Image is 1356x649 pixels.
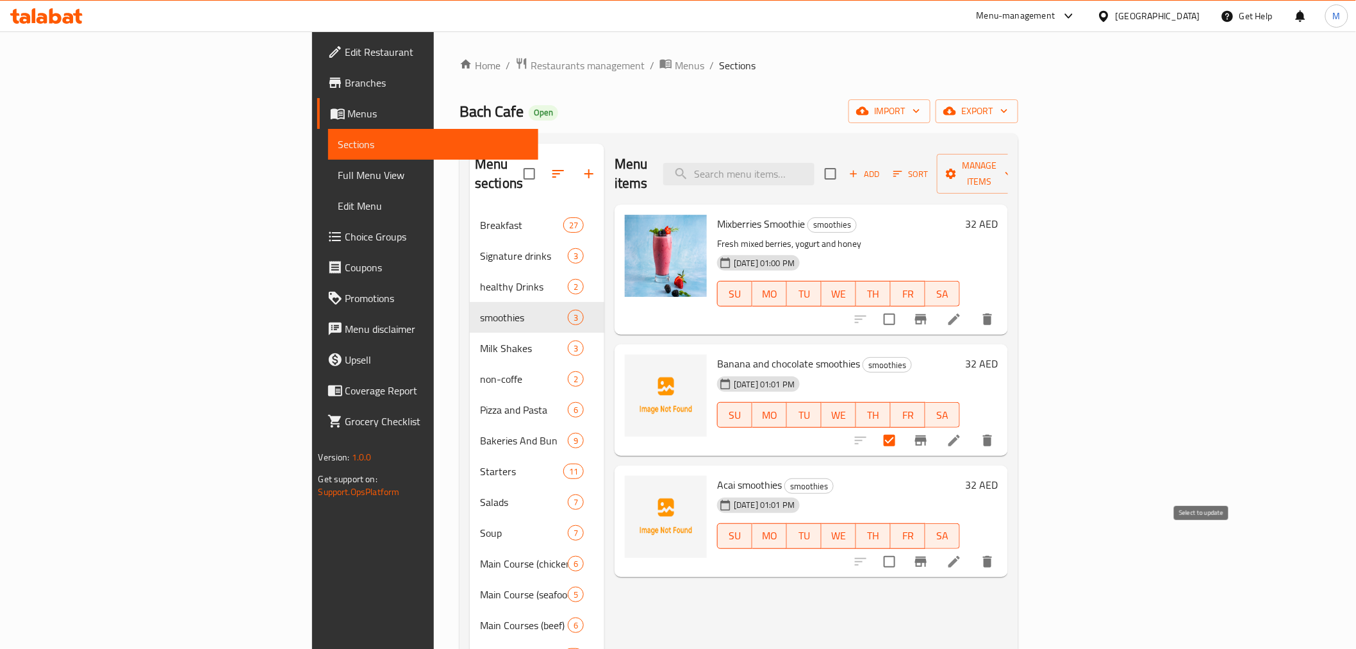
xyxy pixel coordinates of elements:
a: Menu disclaimer [317,314,538,344]
span: 1.0.0 [352,449,372,466]
a: Menus [317,98,538,129]
span: Acai smoothies [717,475,782,494]
button: import [848,99,930,123]
span: Restaurants management [531,58,645,73]
button: SA [925,402,960,428]
button: Branch-specific-item [905,304,936,335]
span: Sections [338,137,528,152]
div: Milk Shakes [480,341,568,356]
div: items [568,402,584,417]
span: TU [792,406,816,425]
button: SA [925,281,960,307]
div: items [568,248,584,264]
button: Add section [574,158,604,189]
button: TU [787,402,822,428]
div: Main Course (chicken)6 [470,548,604,579]
span: 6 [568,619,583,632]
button: SA [925,523,960,549]
span: Salads [480,494,568,510]
a: Edit Menu [328,190,538,221]
span: import [859,103,920,119]
button: WE [822,523,856,549]
span: Branches [345,75,528,90]
div: smoothies3 [470,302,604,333]
button: TH [856,523,891,549]
button: WE [822,402,856,428]
button: delete [972,425,1003,456]
div: Salads7 [470,487,604,518]
a: Full Menu View [328,160,538,190]
span: Main Course (seafood) [480,587,568,602]
button: MO [752,281,787,307]
a: Grocery Checklist [317,406,538,437]
div: Signature drinks3 [470,240,604,271]
span: 3 [568,312,583,324]
button: Manage items [937,154,1023,194]
button: SU [717,281,752,307]
span: Upsell [345,352,528,367]
input: search [663,163,814,185]
button: SU [717,402,752,428]
span: Breakfast [480,217,563,233]
button: MO [752,402,787,428]
div: Milk Shakes3 [470,333,604,364]
button: SU [717,523,752,549]
span: SA [930,285,955,303]
button: TH [856,402,891,428]
div: healthy Drinks2 [470,271,604,302]
div: items [568,494,584,510]
span: Main Courses (beef) [480,618,568,633]
div: Starters [480,464,563,479]
div: items [568,279,584,294]
span: FR [896,285,920,303]
span: Get support on: [318,471,377,487]
span: Add item [844,164,885,184]
p: Fresh mixed berries, yogurt and honey [717,236,960,252]
span: Grocery Checklist [345,414,528,429]
h2: Menu items [615,155,648,193]
span: 2 [568,281,583,293]
span: export [946,103,1008,119]
div: Main Course (seafood)5 [470,579,604,610]
button: FR [891,281,925,307]
span: [DATE] 01:01 PM [729,499,800,511]
button: MO [752,523,787,549]
div: [GEOGRAPHIC_DATA] [1116,9,1200,23]
span: Menus [675,58,704,73]
span: smoothies [480,310,568,325]
div: items [563,217,584,233]
li: / [709,58,714,73]
span: Select to update [876,306,903,333]
button: TU [787,523,822,549]
a: Coupons [317,252,538,283]
span: 11 [564,466,583,478]
button: WE [822,281,856,307]
span: non-coffe [480,371,568,387]
span: FR [896,527,920,545]
span: Promotions [345,291,528,306]
span: 5 [568,589,583,601]
div: items [568,618,584,633]
a: Restaurants management [515,57,645,74]
span: [DATE] 01:00 PM [729,257,800,269]
span: SU [723,406,747,425]
span: 6 [568,558,583,570]
li: / [650,58,654,73]
span: Sort sections [543,158,574,189]
span: smoothies [863,358,911,373]
span: 7 [568,496,583,509]
span: TH [861,406,886,425]
span: SU [723,527,747,545]
span: Coupons [345,260,528,275]
span: 3 [568,250,583,262]
div: Soup [480,525,568,541]
span: Menus [348,106,528,121]
span: Full Menu View [338,167,528,183]
span: 3 [568,342,583,355]
button: FR [891,523,925,549]
span: smoothies [808,217,856,232]
button: delete [972,546,1003,577]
